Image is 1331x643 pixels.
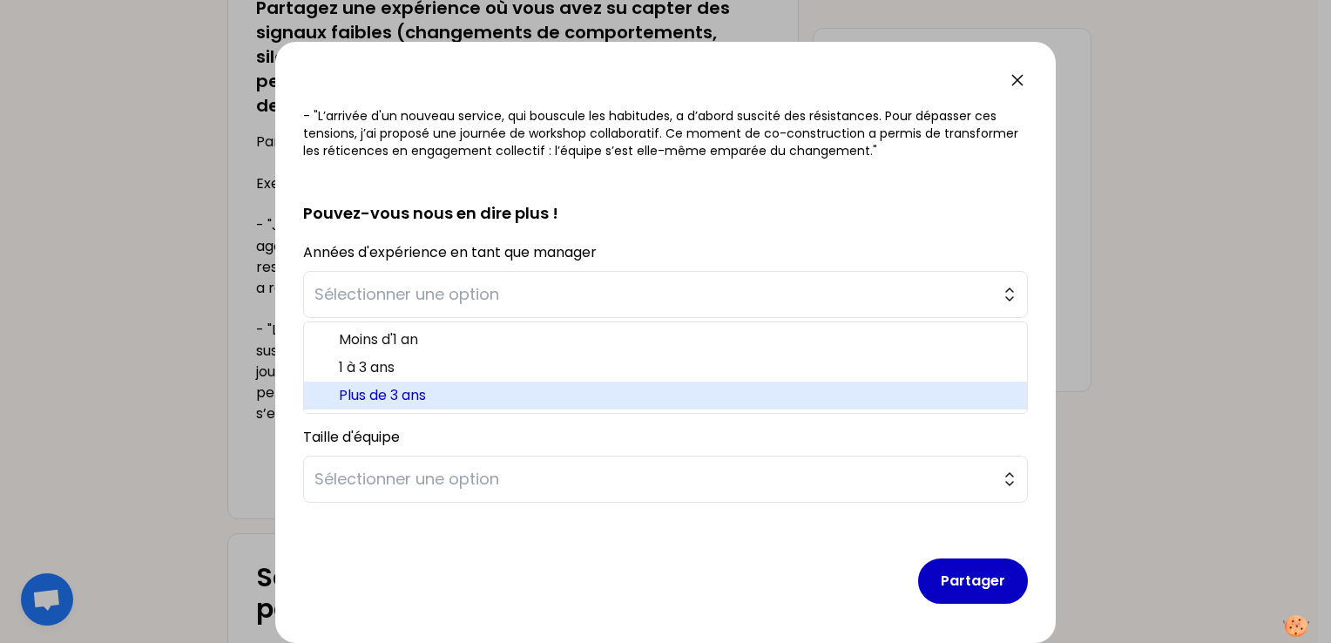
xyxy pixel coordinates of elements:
[339,385,1013,406] span: Plus de 3 ans
[303,271,1028,318] button: Sélectionner une option
[314,282,992,307] span: Sélectionner une option
[303,321,1028,414] ul: Sélectionner une option
[303,242,597,262] label: Années d'expérience en tant que manager
[303,427,400,447] label: Taille d'équipe
[339,329,1013,350] span: Moins d'1 an
[303,456,1028,503] button: Sélectionner une option
[339,357,1013,378] span: 1 à 3 ans
[314,467,992,491] span: Sélectionner une option
[918,558,1028,604] button: Partager
[303,173,1028,226] h2: Pouvez-vous nous en dire plus !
